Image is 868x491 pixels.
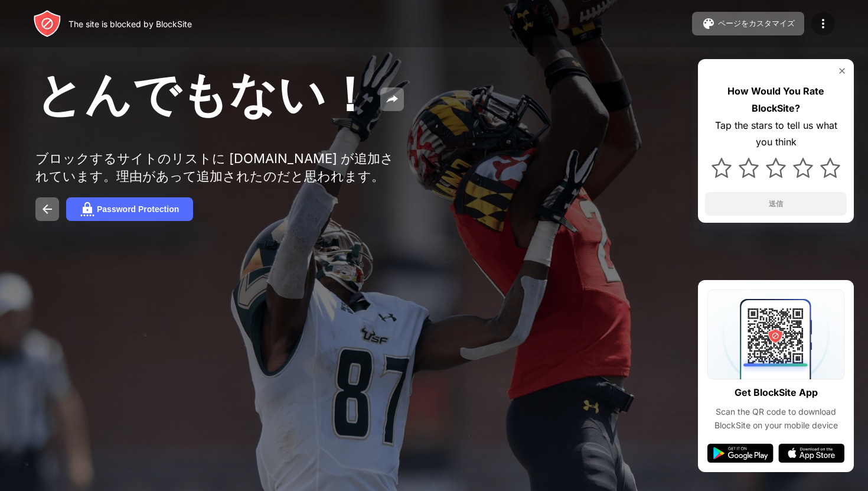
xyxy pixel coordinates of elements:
button: ページをカスタマイズ [692,12,804,35]
div: ブロックするサイトのリストに [DOMAIN_NAME] が追加されています。理由があって追加されたのだと思われます。 [35,150,400,186]
img: star.svg [739,158,759,178]
img: star.svg [712,158,732,178]
div: Scan the QR code to download BlockSite on your mobile device [707,405,844,432]
button: Password Protection [66,197,193,221]
img: qrcode.svg [707,290,844,379]
img: rate-us-close.svg [837,66,847,76]
img: star.svg [793,158,813,178]
div: Password Protection [97,204,179,214]
span: とんでもない！ [35,65,373,122]
img: share.svg [385,92,399,106]
div: The site is blocked by BlockSite [68,19,192,29]
img: password.svg [80,202,94,216]
div: How Would You Rate BlockSite? [705,83,847,117]
img: header-logo.svg [33,9,61,38]
img: back.svg [40,202,54,216]
img: pallet.svg [701,17,716,31]
button: 送信 [705,192,847,216]
div: Tap the stars to tell us what you think [705,117,847,151]
img: star.svg [766,158,786,178]
img: google-play.svg [707,444,774,463]
img: menu-icon.svg [816,17,830,31]
div: ページをカスタマイズ [718,18,795,29]
img: app-store.svg [778,444,844,463]
img: star.svg [820,158,840,178]
div: Get BlockSite App [735,384,818,401]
